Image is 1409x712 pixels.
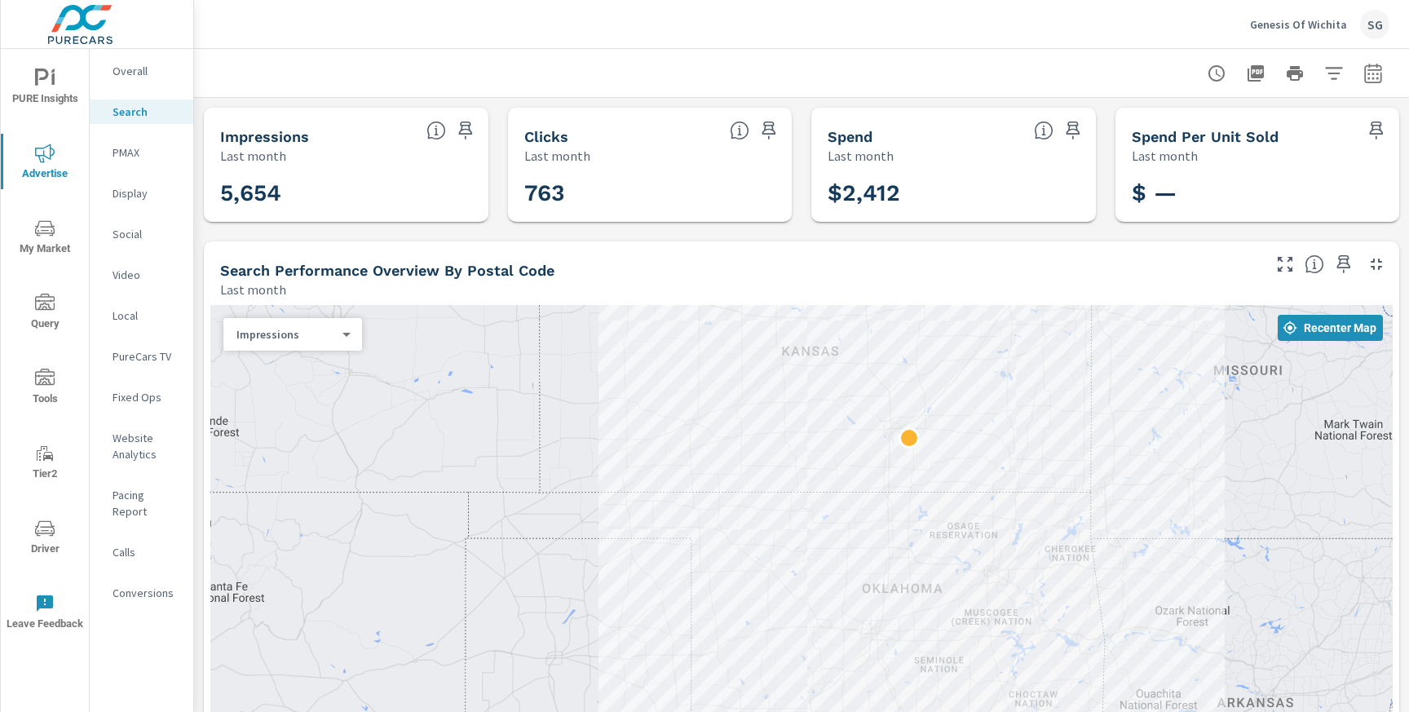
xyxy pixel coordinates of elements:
h3: $2,412 [828,179,1080,207]
p: Social [113,226,180,242]
div: Impressions [223,327,349,343]
p: PMAX [113,144,180,161]
span: Leave Feedback [6,594,84,634]
button: Minimize Widget [1363,251,1389,277]
h3: 5,654 [220,179,472,207]
span: Query [6,294,84,334]
span: Save this to your personalized report [1060,117,1086,144]
span: Advertise [6,144,84,184]
p: Display [113,185,180,201]
p: Last month [220,280,286,299]
div: PMAX [90,140,193,165]
button: Print Report [1279,57,1311,90]
div: PureCars TV [90,344,193,369]
span: Save this to your personalized report [756,117,782,144]
span: Understand Search performance data by postal code. Individual postal codes can be selected and ex... [1305,254,1324,274]
p: Last month [524,146,590,166]
span: The number of times an ad was shown on your behalf. [426,121,446,140]
button: Apply Filters [1318,57,1350,90]
p: Genesis Of Wichita [1250,17,1347,32]
div: Pacing Report [90,483,193,524]
span: Tools [6,369,84,409]
button: Recenter Map [1278,315,1383,341]
button: Select Date Range [1357,57,1389,90]
p: Pacing Report [113,487,180,520]
span: Recenter Map [1284,321,1376,335]
h5: Impressions [220,128,309,145]
button: Make Fullscreen [1272,251,1298,277]
span: The number of times an ad was clicked by a consumer. [730,121,749,140]
p: Overall [113,63,180,79]
p: Video [113,267,180,283]
div: Display [90,181,193,206]
span: Driver [6,519,84,559]
div: Website Analytics [90,426,193,467]
p: Local [113,307,180,324]
span: Save this to your personalized report [1331,251,1357,277]
div: Video [90,263,193,287]
p: Fixed Ops [113,389,180,405]
div: Social [90,222,193,246]
p: Website Analytics [113,430,180,462]
span: The amount of money spent on advertising during the period. [1034,121,1053,140]
h3: 763 [524,179,776,207]
div: Fixed Ops [90,385,193,409]
p: Impressions [236,327,336,342]
span: Save this to your personalized report [453,117,479,144]
p: Calls [113,544,180,560]
button: "Export Report to PDF" [1239,57,1272,90]
p: Last month [220,146,286,166]
h3: $ — [1132,179,1384,207]
h5: Spend Per Unit Sold [1132,128,1279,145]
p: PureCars TV [113,348,180,365]
p: Conversions [113,585,180,601]
h5: Search Performance Overview By Postal Code [220,262,554,279]
div: nav menu [1,49,89,649]
p: Last month [828,146,894,166]
p: Search [113,104,180,120]
div: Overall [90,59,193,83]
div: Conversions [90,581,193,605]
span: My Market [6,219,84,259]
p: Last month [1132,146,1198,166]
div: Calls [90,540,193,564]
h5: Clicks [524,128,568,145]
span: Tier2 [6,444,84,484]
span: PURE Insights [6,69,84,108]
div: Search [90,100,193,124]
div: SG [1360,10,1389,39]
span: Save this to your personalized report [1363,117,1389,144]
div: Local [90,303,193,328]
h5: Spend [828,128,872,145]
